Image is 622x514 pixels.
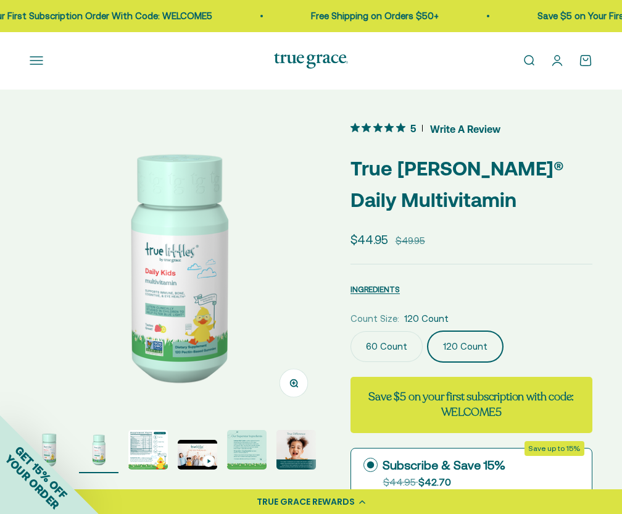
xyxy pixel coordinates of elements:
strong: Save $5 on your first subscription with code: WELCOME5 [368,389,574,419]
button: Go to item 3 [128,430,168,473]
img: True Littles® Daily Kids Multivitamin [227,430,267,470]
sale-price: $44.95 [350,230,388,249]
button: Go to item 6 [276,430,316,473]
img: True Littles® Daily Kids Multivitamin [128,430,168,470]
img: True Littles® Daily Kids Multivitamin [79,430,118,470]
a: Free Shipping on Orders $50+ [310,11,438,21]
span: Write A Review [430,119,500,138]
div: TRUE GRACE REWARDS [257,495,355,508]
span: GET 15% OFF [12,444,70,501]
p: True [PERSON_NAME]® Daily Multivitamin [350,153,592,216]
button: Go to item 4 [178,440,217,473]
button: INGREDIENTS [350,282,400,297]
span: 120 Count [404,311,449,326]
span: 5 [410,121,416,134]
img: True Littles® Daily Kids Multivitamin [30,119,326,416]
button: Go to item 2 [79,430,118,473]
button: Go to item 5 [227,430,267,473]
button: 5 out 5 stars rating in total 4 reviews. Jump to reviews. [350,119,500,138]
span: INGREDIENTS [350,285,400,294]
legend: Count Size: [350,311,399,326]
img: True Littles® Daily Kids Multivitamin [276,430,316,470]
compare-at-price: $49.95 [396,234,425,248]
span: YOUR ORDER [2,452,62,512]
